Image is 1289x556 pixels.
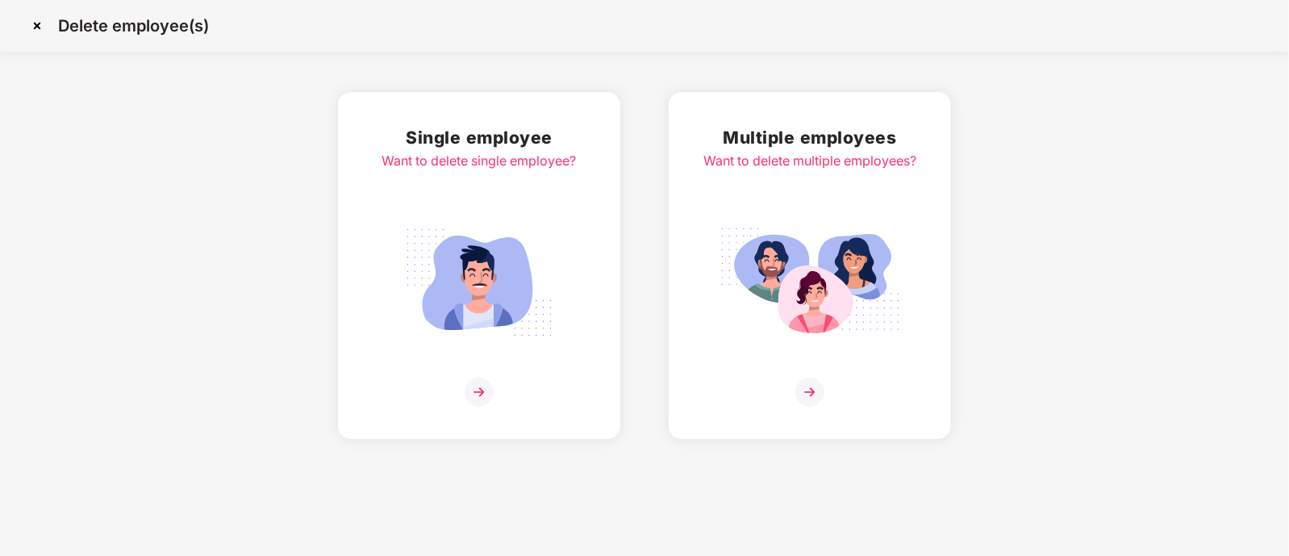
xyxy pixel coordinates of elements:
[465,378,494,407] img: svg+xml;base64,PHN2ZyB4bWxucz0iaHR0cDovL3d3dy53My5vcmcvMjAwMC9zdmciIHdpZHRoPSIzNiIgaGVpZ2h0PSIzNi...
[720,219,900,345] img: svg+xml;base64,PHN2ZyB4bWxucz0iaHR0cDovL3d3dy53My5vcmcvMjAwMC9zdmciIGlkPSJNdWx0aXBsZV9lbXBsb3llZS...
[24,13,50,39] img: svg+xml;base64,PHN2ZyBpZD0iQ3Jvc3MtMzJ4MzIiIHhtbG5zPSJodHRwOi8vd3d3LnczLm9yZy8yMDAwL3N2ZyIgd2lkdG...
[382,124,577,151] h2: Single employee
[703,124,916,151] h2: Multiple employees
[58,16,209,36] p: Delete employee(s)
[389,219,569,345] img: svg+xml;base64,PHN2ZyB4bWxucz0iaHR0cDovL3d3dy53My5vcmcvMjAwMC9zdmciIGlkPSJTaW5nbGVfZW1wbG95ZWUiIH...
[703,151,916,171] div: Want to delete multiple employees?
[382,151,577,171] div: Want to delete single employee?
[795,378,824,407] img: svg+xml;base64,PHN2ZyB4bWxucz0iaHR0cDovL3d3dy53My5vcmcvMjAwMC9zdmciIHdpZHRoPSIzNiIgaGVpZ2h0PSIzNi...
